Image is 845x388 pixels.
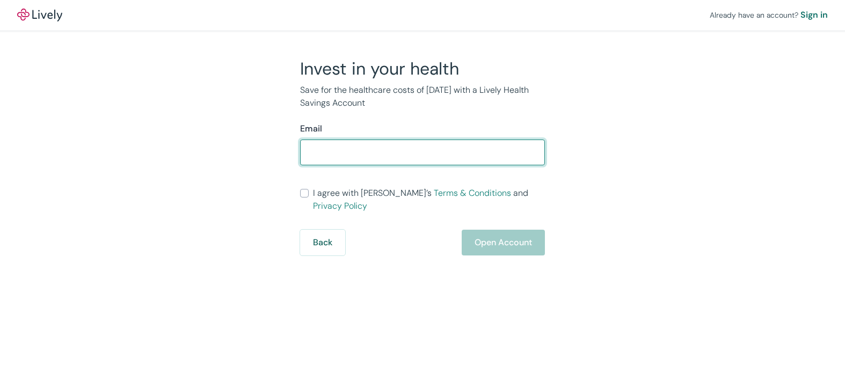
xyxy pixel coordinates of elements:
[17,9,62,21] img: Lively
[300,230,345,255] button: Back
[313,200,367,211] a: Privacy Policy
[300,122,322,135] label: Email
[17,9,62,21] a: LivelyLively
[300,84,545,109] p: Save for the healthcare costs of [DATE] with a Lively Health Savings Account
[710,9,828,21] div: Already have an account?
[300,58,545,79] h2: Invest in your health
[434,187,511,199] a: Terms & Conditions
[800,9,828,21] a: Sign in
[313,187,545,213] span: I agree with [PERSON_NAME]’s and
